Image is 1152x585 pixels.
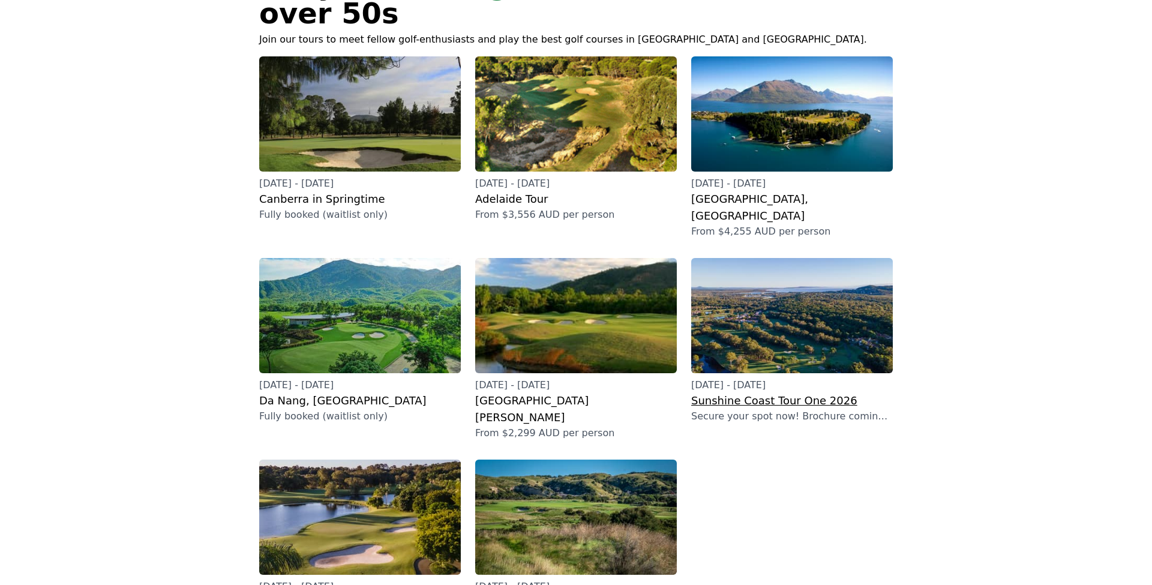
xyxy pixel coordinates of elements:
p: From $2,299 AUD per person [475,426,677,440]
a: [DATE] - [DATE]Adelaide TourFrom $3,556 AUD per person [475,56,677,222]
p: [DATE] - [DATE] [475,378,677,392]
p: [DATE] - [DATE] [691,378,893,392]
h2: Canberra in Springtime [259,191,461,208]
p: [DATE] - [DATE] [259,176,461,191]
p: [DATE] - [DATE] [475,176,677,191]
p: Fully booked (waitlist only) [259,208,461,222]
a: [DATE] - [DATE][GEOGRAPHIC_DATA][PERSON_NAME]From $2,299 AUD per person [475,258,677,440]
h2: [GEOGRAPHIC_DATA][PERSON_NAME] [475,392,677,426]
a: [DATE] - [DATE]Canberra in SpringtimeFully booked (waitlist only) [259,56,461,222]
p: [DATE] - [DATE] [259,378,461,392]
p: Secure your spot now! Brochure coming soon [691,409,893,424]
p: Fully booked (waitlist only) [259,409,461,424]
a: [DATE] - [DATE]Da Nang, [GEOGRAPHIC_DATA]Fully booked (waitlist only) [259,258,461,424]
p: From $3,556 AUD per person [475,208,677,222]
p: From $4,255 AUD per person [691,224,893,239]
h2: Da Nang, [GEOGRAPHIC_DATA] [259,392,461,409]
h2: [GEOGRAPHIC_DATA], [GEOGRAPHIC_DATA] [691,191,893,224]
p: [DATE] - [DATE] [691,176,893,191]
a: [DATE] - [DATE][GEOGRAPHIC_DATA], [GEOGRAPHIC_DATA]From $4,255 AUD per person [691,56,893,239]
a: [DATE] - [DATE]Sunshine Coast Tour One 2026Secure your spot now! Brochure coming soon [691,258,893,424]
p: Join our tours to meet fellow golf-enthusiasts and play the best golf courses in [GEOGRAPHIC_DATA... [259,32,893,47]
h2: Adelaide Tour [475,191,677,208]
h2: Sunshine Coast Tour One 2026 [691,392,893,409]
